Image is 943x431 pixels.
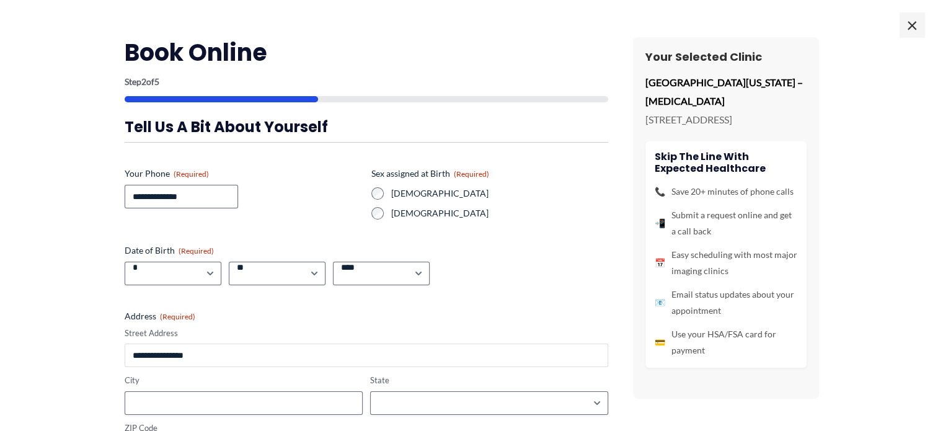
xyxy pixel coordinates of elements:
[900,12,924,37] span: ×
[141,76,146,87] span: 2
[645,73,807,110] p: [GEOGRAPHIC_DATA][US_STATE] – [MEDICAL_DATA]
[125,375,363,386] label: City
[125,37,608,68] h2: Book Online
[125,327,608,339] label: Street Address
[370,375,608,386] label: State
[371,167,489,180] legend: Sex assigned at Birth
[391,207,608,220] label: [DEMOGRAPHIC_DATA]
[655,184,797,200] li: Save 20+ minutes of phone calls
[160,312,195,321] span: (Required)
[645,50,807,64] h3: Your Selected Clinic
[655,295,665,311] span: 📧
[125,244,214,257] legend: Date of Birth
[655,184,665,200] span: 📞
[655,207,797,239] li: Submit a request online and get a call back
[454,169,489,179] span: (Required)
[125,310,195,322] legend: Address
[125,167,361,180] label: Your Phone
[655,215,665,231] span: 📲
[655,287,797,319] li: Email status updates about your appointment
[174,169,209,179] span: (Required)
[125,117,608,136] h3: Tell us a bit about yourself
[645,110,807,129] p: [STREET_ADDRESS]
[655,255,665,271] span: 📅
[179,246,214,255] span: (Required)
[655,151,797,174] h4: Skip the line with Expected Healthcare
[655,247,797,279] li: Easy scheduling with most major imaging clinics
[391,187,608,200] label: [DEMOGRAPHIC_DATA]
[154,76,159,87] span: 5
[125,78,608,86] p: Step of
[655,326,797,358] li: Use your HSA/FSA card for payment
[655,334,665,350] span: 💳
